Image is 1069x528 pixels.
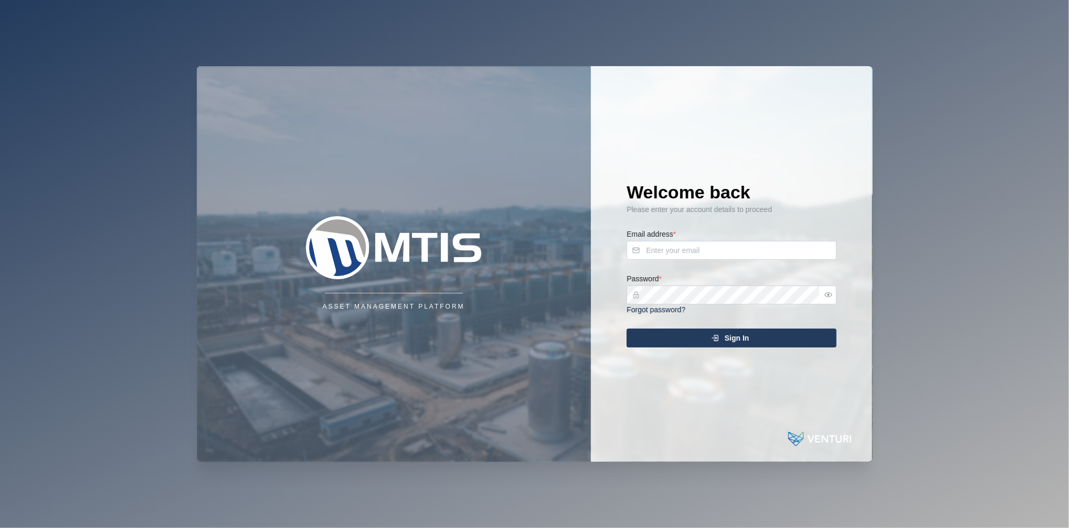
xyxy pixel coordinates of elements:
[627,273,662,285] label: Password
[788,428,851,449] img: Powered by: Venturi
[627,305,685,314] a: Forgot password?
[725,329,749,347] span: Sign In
[627,204,837,216] div: Please enter your account details to proceed
[627,329,837,347] button: Sign In
[323,302,465,312] div: Asset Management Platform
[627,181,837,204] h1: Welcome back
[627,229,676,240] label: Email address
[289,216,499,279] img: Company Logo
[627,241,837,260] input: Enter your email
